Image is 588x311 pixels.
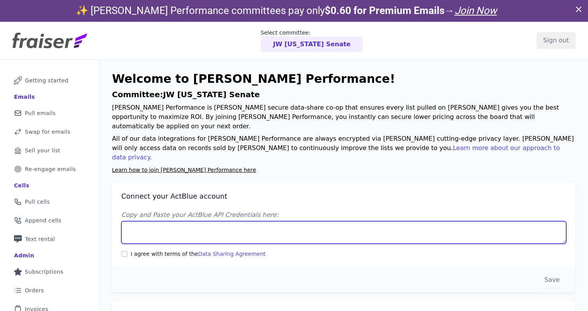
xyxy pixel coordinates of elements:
a: Swap for emails [6,123,93,140]
h1: Committee: JW [US_STATE] Senate [112,89,576,100]
span: Orders [25,287,44,294]
h2: Connect your ActBlue account [121,192,566,201]
span: Append cells [25,217,61,224]
a: Learn how to join [PERSON_NAME] Performance here [112,167,256,173]
h1: Welcome to [PERSON_NAME] Performance! [112,72,576,86]
a: Select committee: JW [US_STATE] Senate [261,29,363,52]
span: Re-engage emails [25,165,76,173]
input: Sign out [537,32,576,49]
a: Re-engage emails [6,161,93,178]
p: JW [US_STATE] Senate [273,40,350,49]
span: Getting started [25,77,68,84]
button: Save [538,272,566,288]
span: Swap for emails [25,128,70,136]
a: Subscriptions [6,263,93,280]
a: Append cells [6,212,93,229]
div: Admin [14,252,34,259]
p: All of our data integrations for [PERSON_NAME] Performance are always encrypted via [PERSON_NAME]... [112,134,576,162]
span: Text rental [25,235,55,243]
a: Orders [6,282,93,299]
a: Pull emails [6,105,93,122]
p: Select committee: [261,29,363,37]
a: Text rental [6,231,93,248]
a: Pull cells [6,193,93,210]
span: Sell your list [25,147,60,154]
span: Pull cells [25,198,50,206]
a: Data Sharing Agreement [198,251,266,257]
p: [PERSON_NAME] Performance is [PERSON_NAME] secure data-share co-op that ensures every list pulled... [112,103,576,131]
span: Pull emails [25,109,56,117]
a: Sell your list [6,142,93,159]
div: Cells [14,182,29,189]
span: Subscriptions [25,268,63,276]
label: Copy and Paste your ActBlue API Credentials here: [121,210,566,220]
label: I agree with terms of the [131,250,266,258]
div: Emails [14,93,35,101]
a: Getting started [6,72,93,89]
img: Fraiser Logo [12,33,87,48]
